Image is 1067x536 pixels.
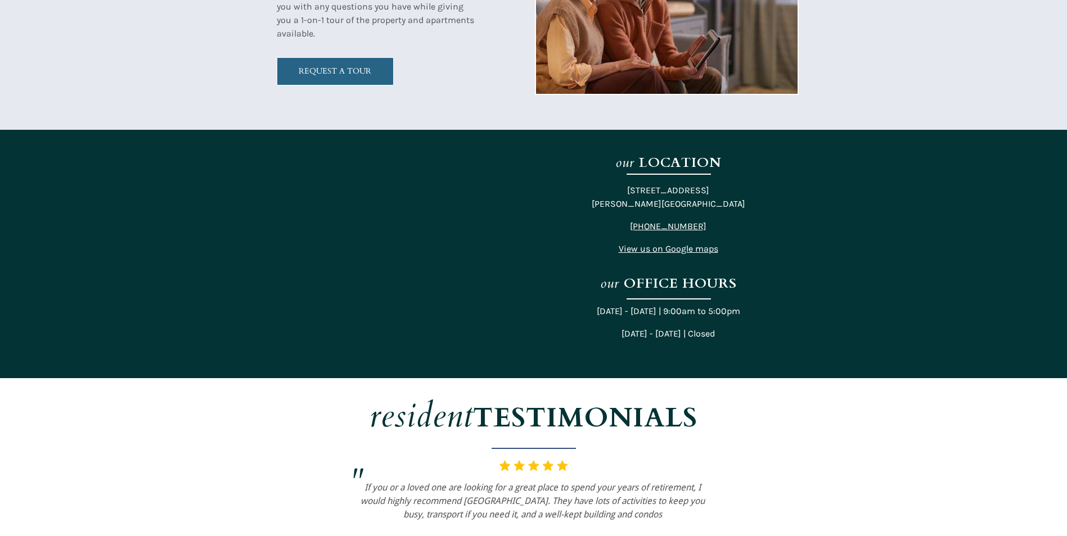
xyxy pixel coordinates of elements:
span: [DATE] - [DATE] | 9:00am to 5:00pm [597,306,740,316]
strong: OFFICE HOURS [624,274,737,293]
a: View us on Google maps [619,244,718,253]
strong: TESTIMONIALS [473,399,697,436]
strong: LOCATION [639,153,722,172]
span: [DATE] - [DATE] | Closed [622,328,715,339]
em: " [350,459,364,505]
span: View us on Google maps [619,243,718,254]
em: our [615,153,634,172]
a: [PHONE_NUMBER] [630,221,706,231]
em: nt [446,393,473,439]
em: reside [370,393,446,439]
em: If you or a loved one are looking for a great place to spend your years of retirement, I would hi... [361,482,705,520]
span: [STREET_ADDRESS] [PERSON_NAME][GEOGRAPHIC_DATA] [592,185,745,209]
em: our [600,274,619,293]
span: REQUEST A TOUR [277,66,393,76]
a: REQUEST A TOUR [277,57,394,85]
